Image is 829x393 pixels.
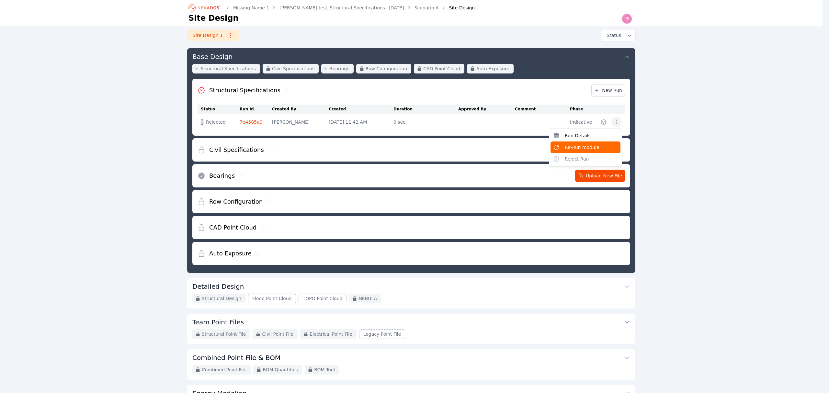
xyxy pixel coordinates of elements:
[551,153,620,165] button: Reject Run
[551,130,620,141] button: Run Details
[565,156,589,162] span: Reject Run
[565,132,591,139] span: Run Details
[551,141,620,153] button: Re-Run module
[565,144,599,151] span: Re-Run module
